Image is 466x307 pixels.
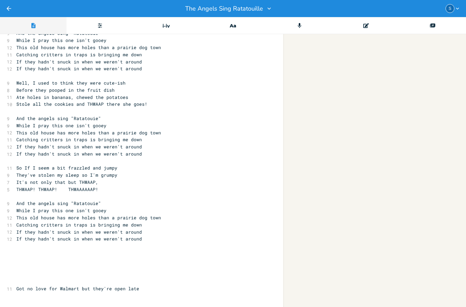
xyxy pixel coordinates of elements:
[16,65,142,72] span: If they hadn't snuck in when we weren't around
[185,5,263,12] span: The Angels Sing Ratatouille
[16,172,117,178] span: They've stolen my sleep so I'm grumpy
[446,4,454,13] div: Sarah Cade Music
[16,122,106,129] span: While I pray this one isn't gooey
[16,229,142,235] span: If they hadn't snuck in when we weren't around
[16,144,142,150] span: If they hadn't snuck in when we weren't around
[16,136,142,143] span: Catching critters in traps is bringing me down
[16,215,161,221] span: This old house has more holes than a prairie dog town
[16,37,106,43] span: While I pray this one isn't gooey
[16,44,161,50] span: This old house has more holes than a prairie dog town
[16,130,161,136] span: This old house has more holes than a prairie dog town
[446,4,461,13] button: S
[16,87,115,93] span: Before they pooped in the fruit dish
[16,165,117,171] span: So If I seem a bit frazzled and jumpy
[16,179,98,185] span: It's not only that but THWAAP,
[16,94,128,100] span: Ate holes in bananas, chewed the potatoes
[16,236,142,242] span: If they hadn't snuck in when we weren't around
[16,200,101,206] span: And the angels sing "Ratatouie"
[16,80,126,86] span: Well, I used to think they were cute-ish
[16,52,142,58] span: Catching critters in traps is bringing me down
[16,222,142,228] span: Catching critters in traps is bringing me down
[16,151,142,157] span: If they hadn't snuck in when we weren't around
[16,207,106,214] span: While I pray this one isn't gooey
[16,186,98,192] span: THWAAP! THWAAP! THWAAAAAAP!
[16,115,101,121] span: And the angels sing "Ratatouie"
[16,101,147,107] span: Stole all the cookies and THWAAP there she goes!
[16,286,139,292] span: Got no love for Walmart but they're open late
[16,59,142,65] span: If they hadn't snuck in when we weren't around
